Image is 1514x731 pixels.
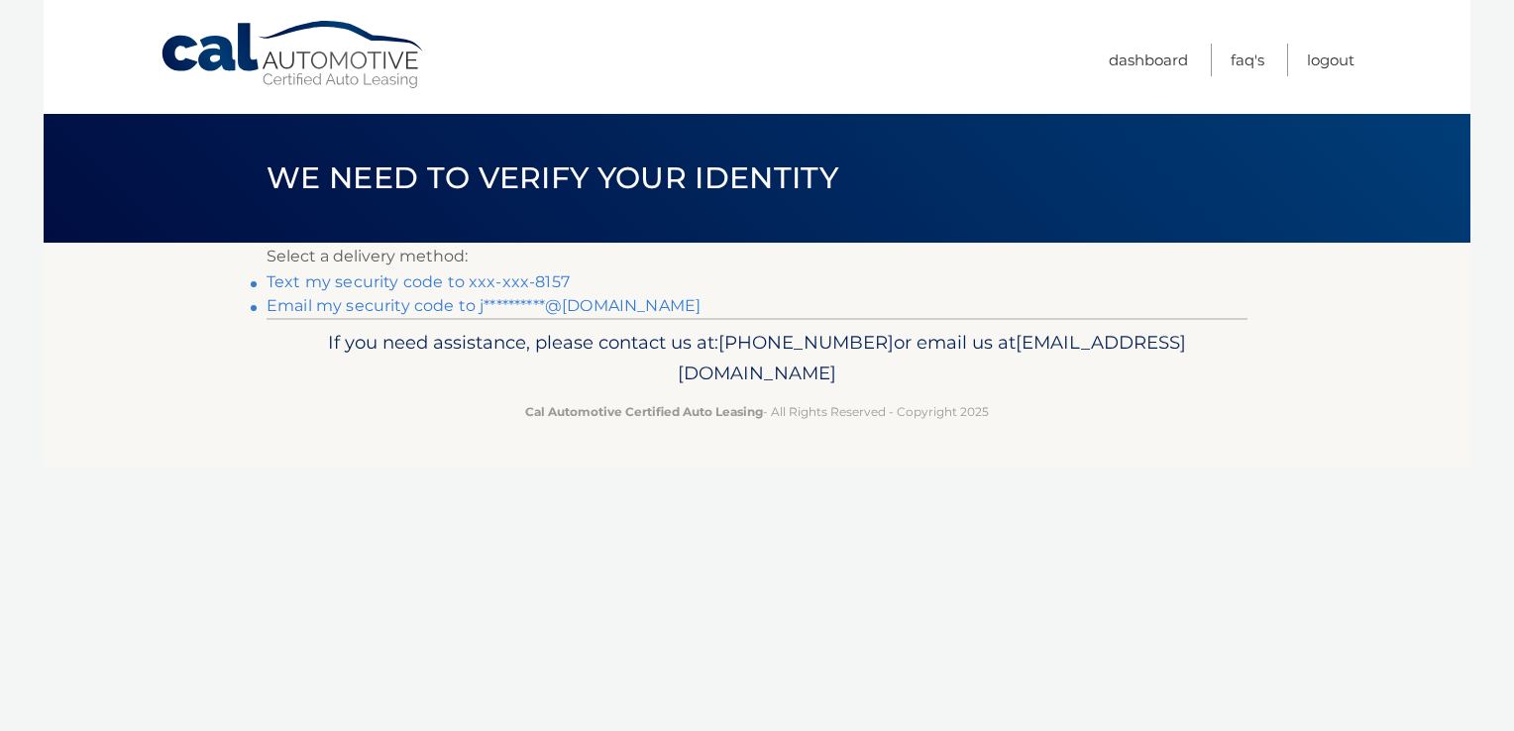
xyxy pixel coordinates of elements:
[279,401,1235,422] p: - All Rights Reserved - Copyright 2025
[267,159,838,196] span: We need to verify your identity
[279,327,1235,390] p: If you need assistance, please contact us at: or email us at
[718,331,894,354] span: [PHONE_NUMBER]
[267,296,701,315] a: Email my security code to j**********@[DOMAIN_NAME]
[267,243,1247,270] p: Select a delivery method:
[1231,44,1264,76] a: FAQ's
[1109,44,1188,76] a: Dashboard
[525,404,763,419] strong: Cal Automotive Certified Auto Leasing
[160,20,427,90] a: Cal Automotive
[267,272,570,291] a: Text my security code to xxx-xxx-8157
[1307,44,1354,76] a: Logout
